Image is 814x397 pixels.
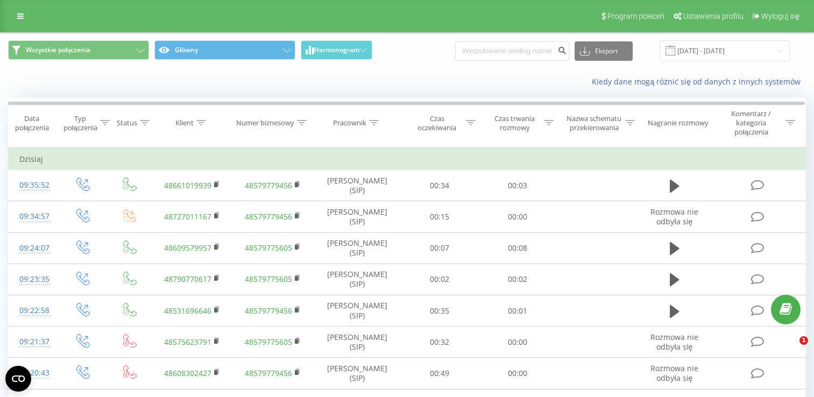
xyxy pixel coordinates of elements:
a: 48579775605 [245,337,292,347]
div: Klient [175,118,194,127]
div: Pracownik [333,118,366,127]
button: Główny [154,40,295,60]
a: 48579775605 [245,243,292,253]
span: Rozmowa nie odbyła się [650,332,698,352]
td: 00:01 [478,295,556,327]
a: Kiedy dane mogą różnić się od danych z innych systemów [592,76,806,87]
a: 48608302427 [164,368,211,378]
td: 00:32 [401,327,479,358]
div: 09:24:07 [19,238,47,259]
button: Harmonogram [301,40,372,60]
td: [PERSON_NAME] (SIP) [314,201,401,232]
td: Dzisiaj [9,148,806,170]
span: Rozmowa nie odbyła się [650,363,698,383]
a: 48727011167 [164,211,211,222]
td: [PERSON_NAME] (SIP) [314,295,401,327]
td: [PERSON_NAME] (SIP) [314,170,401,201]
div: 09:22:58 [19,300,47,321]
td: 00:34 [401,170,479,201]
span: Wyloguj się [761,12,799,20]
div: Czas oczekiwania [410,114,464,132]
div: 09:23:35 [19,269,47,290]
a: 48579779456 [245,211,292,222]
td: 00:49 [401,358,479,389]
td: 00:00 [478,201,556,232]
a: 48579779456 [245,180,292,190]
td: 00:00 [478,358,556,389]
span: Program poleceń [607,12,664,20]
span: Rozmowa nie odbyła się [650,207,698,226]
div: 09:35:52 [19,175,47,196]
a: 48609579957 [164,243,211,253]
td: 00:35 [401,295,479,327]
a: 48531696646 [164,306,211,316]
td: [PERSON_NAME] (SIP) [314,264,401,295]
a: 48579779456 [245,306,292,316]
span: Wszystkie połączenia [26,46,90,54]
a: 48579779456 [245,368,292,378]
a: 48575623791 [164,337,211,347]
td: 00:02 [478,264,556,295]
td: [PERSON_NAME] (SIP) [314,358,401,389]
div: 09:21:37 [19,331,47,352]
div: Typ połączenia [63,114,97,132]
iframe: Intercom live chat [777,336,803,362]
td: 00:08 [478,232,556,264]
button: Eksport [575,41,633,61]
a: 48661019939 [164,180,211,190]
span: Ustawienia profilu [683,12,744,20]
span: 1 [799,336,808,345]
div: Czas trwania rozmowy [488,114,541,132]
div: Komentarz / kategoria połączenia [720,109,783,137]
td: 00:00 [478,327,556,358]
div: 09:34:57 [19,206,47,227]
button: Wszystkie połączenia [8,40,149,60]
td: [PERSON_NAME] (SIP) [314,232,401,264]
div: Numer biznesowy [236,118,294,127]
button: Open CMP widget [5,366,31,392]
td: 00:07 [401,232,479,264]
a: 48790770617 [164,274,211,284]
span: Harmonogram [314,46,359,54]
div: Data połączenia [9,114,55,132]
div: Nazwa schematu przekierowania [566,114,622,132]
td: 00:15 [401,201,479,232]
td: 00:03 [478,170,556,201]
div: 09:20:43 [19,363,47,384]
td: 00:02 [401,264,479,295]
a: 48579775605 [245,274,292,284]
input: Wyszukiwanie według numeru [455,41,569,61]
div: Status [117,118,137,127]
div: Nagranie rozmowy [648,118,709,127]
td: [PERSON_NAME] (SIP) [314,327,401,358]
